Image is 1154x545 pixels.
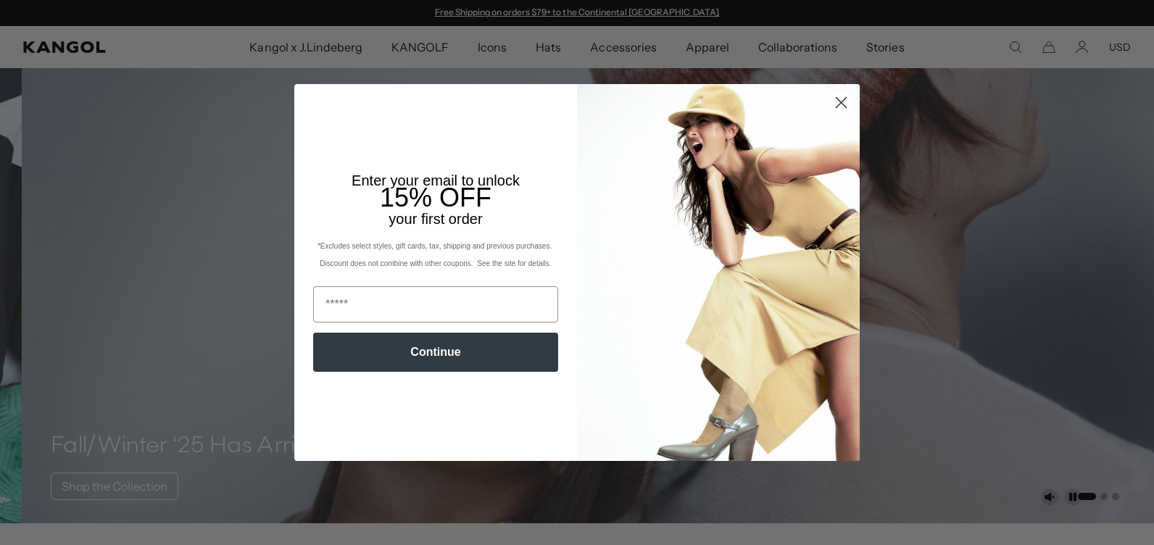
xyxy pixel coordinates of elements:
span: *Excludes select styles, gift cards, tax, shipping and previous purchases. Discount does not comb... [317,242,554,267]
input: Email [313,286,558,323]
button: Continue [313,333,558,372]
span: your first order [389,211,482,227]
button: Close dialog [829,90,854,115]
img: 93be19ad-e773-4382-80b9-c9d740c9197f.jpeg [577,84,860,461]
span: Enter your email to unlock [352,172,520,188]
span: 15% OFF [380,183,491,212]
